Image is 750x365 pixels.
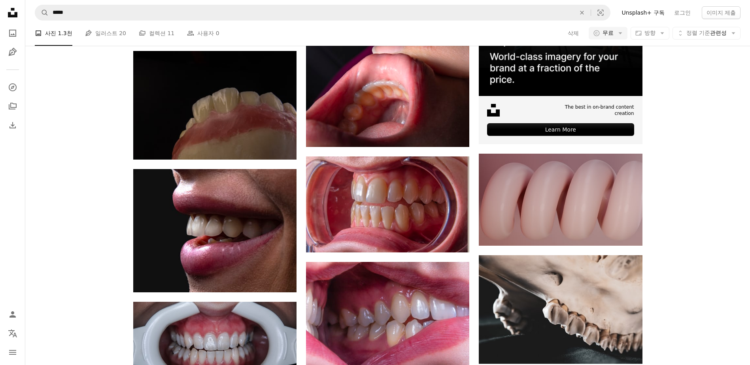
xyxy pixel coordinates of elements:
a: 로그인 [669,6,695,19]
a: 사진 [5,25,21,41]
div: Learn More [487,123,634,136]
a: 사용자 0 [187,21,219,46]
img: 사람의 입 클로즈업 [306,156,469,252]
span: 0 [216,29,219,38]
a: 홈 — Unsplash [5,5,21,22]
a: 이빨과 혀가 튀어 나온 사람의 입 [133,227,297,234]
button: 삭제 [573,5,591,20]
a: 컬렉션 [5,98,21,114]
img: 검은색 배경에 치아 클로즈업 [133,51,297,160]
button: 이미지 제출 [702,6,741,19]
span: 정렬 기준 [686,30,710,36]
a: 컬렉션 11 [139,21,174,46]
img: 이빨과 혀가 튀어 나온 사람의 입 [133,169,297,292]
span: The best in on-brand content creation [544,104,634,117]
a: 세 개의 분홍색 가짜 가슴 가슴 행 [479,196,642,203]
a: 이빨이 보이는 사람의 입 [306,313,469,320]
img: file-1631678316303-ed18b8b5cb9cimage [487,104,500,117]
button: 메뉴 [5,344,21,360]
span: 20 [119,29,126,38]
a: 일러스트 20 [85,21,126,46]
a: 다운로드 내역 [5,117,21,133]
button: 방향 [631,27,669,40]
form: 사이트 전체에서 이미지 찾기 [35,5,610,21]
img: 아기의 입을 잡고 있는 사람 [306,38,469,147]
span: 관련성 [686,29,727,37]
a: Unsplash+ 구독 [617,6,669,19]
button: 무료 [589,27,627,40]
button: 언어 [5,325,21,341]
span: 방향 [644,30,656,36]
a: 일러스트 [5,44,21,60]
a: 가짜 동물의 이빨 클로즈업 [479,306,642,313]
a: 탐색 [5,79,21,95]
button: 삭제 [567,27,579,40]
a: 이빨을 가진 사람의 입 [133,347,297,354]
a: 로그인 / 가입 [5,307,21,322]
a: 아기의 입을 잡고 있는 사람 [306,89,469,96]
button: Unsplash 검색 [35,5,49,20]
button: 시각적 검색 [591,5,610,20]
img: 세 개의 분홍색 가짜 가슴 가슴 행 [479,154,642,245]
a: 사람의 입 클로즈업 [306,201,469,208]
span: 11 [167,29,174,38]
button: 정렬 기준관련성 [673,27,741,40]
img: 가짜 동물의 이빨 클로즈업 [479,255,642,364]
span: 무료 [603,29,614,37]
a: 검은색 배경에 치아 클로즈업 [133,102,297,109]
